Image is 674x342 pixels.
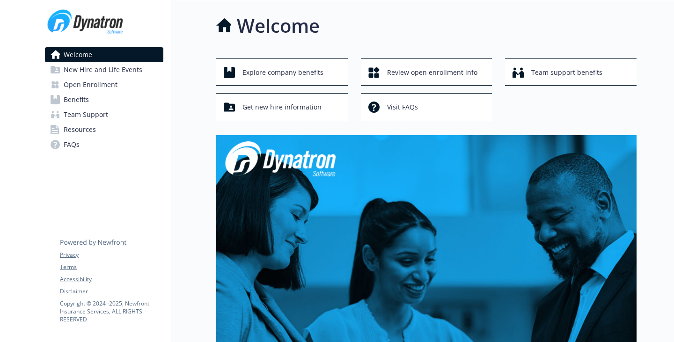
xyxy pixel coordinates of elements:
[216,58,348,86] button: Explore company benefits
[64,122,96,137] span: Resources
[45,62,163,77] a: New Hire and Life Events
[60,251,163,259] a: Privacy
[64,47,92,62] span: Welcome
[64,62,142,77] span: New Hire and Life Events
[45,122,163,137] a: Resources
[242,98,322,116] span: Get new hire information
[45,47,163,62] a: Welcome
[387,98,418,116] span: Visit FAQs
[361,93,492,120] button: Visit FAQs
[45,107,163,122] a: Team Support
[531,64,602,81] span: Team support benefits
[242,64,323,81] span: Explore company benefits
[505,58,637,86] button: Team support benefits
[64,77,117,92] span: Open Enrollment
[237,12,320,40] h1: Welcome
[64,137,80,152] span: FAQs
[216,93,348,120] button: Get new hire information
[64,92,89,107] span: Benefits
[45,137,163,152] a: FAQs
[387,64,477,81] span: Review open enrollment info
[60,287,163,296] a: Disclaimer
[45,92,163,107] a: Benefits
[45,77,163,92] a: Open Enrollment
[60,263,163,271] a: Terms
[60,275,163,284] a: Accessibility
[60,299,163,323] p: Copyright © 2024 - 2025 , Newfront Insurance Services, ALL RIGHTS RESERVED
[64,107,108,122] span: Team Support
[361,58,492,86] button: Review open enrollment info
